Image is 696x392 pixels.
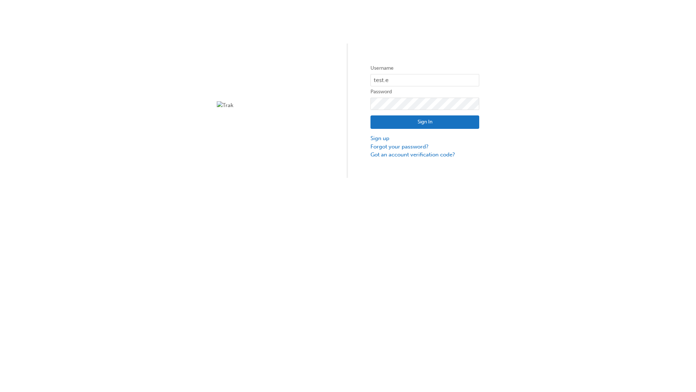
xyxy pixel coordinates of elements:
[370,134,479,143] a: Sign up
[370,143,479,151] a: Forgot your password?
[370,74,479,86] input: Username
[370,64,479,73] label: Username
[217,101,326,110] img: Trak
[370,151,479,159] a: Got an account verification code?
[370,87,479,96] label: Password
[370,115,479,129] button: Sign In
